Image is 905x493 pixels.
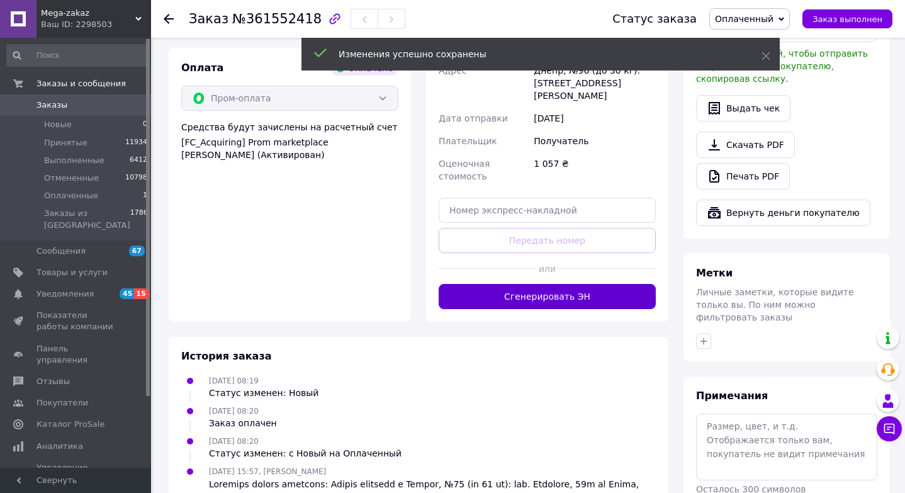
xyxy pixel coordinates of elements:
span: Дата отправки [439,113,508,123]
span: №361552418 [232,11,322,26]
a: Скачать PDF [696,132,795,158]
div: Заказ оплачен [209,417,277,429]
div: [FC_Acquiring] Prom marketplace [PERSON_NAME] (Активирован) [181,136,398,161]
div: 1 057 ₴ [531,152,658,188]
span: 67 [129,246,145,256]
div: Ваш ID: 2298503 [41,19,151,30]
span: Новые [44,119,72,130]
span: Личные заметки, которые видите только вы. По ним можно фильтровать заказы [696,287,854,322]
span: 1786 [130,208,148,230]
span: 15 [134,288,149,299]
span: 10798 [125,173,147,184]
span: Оплаченный [715,14,773,24]
div: [DATE] [531,107,658,130]
span: Управление сайтом [37,462,116,485]
span: Каталог ProSale [37,419,104,430]
button: Выдать чек [696,95,790,122]
div: Статус изменен: Новый [209,387,318,399]
span: Сообщения [37,246,86,257]
span: [DATE] 08:20 [209,407,259,416]
button: Сгенерировать ЭН [439,284,656,309]
span: Отзывы [37,376,70,387]
span: История заказа [181,350,272,362]
a: Печать PDF [696,163,790,190]
span: У вас есть 30 дней, чтобы отправить запрос на отзыв покупателю, скопировав ссылку. [696,48,868,84]
span: Оплата [181,62,223,74]
span: [DATE] 15:57, [PERSON_NAME] [209,467,326,476]
span: Оплаченные [44,190,98,201]
button: Чат с покупателем [877,416,902,441]
div: Статус изменен: с Новый на Оплаченный [209,447,402,460]
span: [DATE] 08:19 [209,377,259,385]
span: Выполненные [44,155,104,166]
span: Оценочная стоимость [439,159,490,181]
div: Получатель [531,130,658,152]
span: 6412 [130,155,147,166]
span: Панель управления [37,343,116,366]
div: Средства будут зачислены на расчетный счет [181,121,398,161]
span: 1 [143,190,147,201]
input: Поиск [6,44,149,67]
span: 11934 [125,137,147,149]
span: Отмененные [44,173,99,184]
span: [DATE] 08:20 [209,437,259,446]
span: Плательщик [439,136,497,146]
span: Заказы и сообщения [37,78,126,89]
div: Изменения успешно сохранены [339,48,730,60]
button: Заказ выполнен [802,9,892,28]
span: Заказ выполнен [812,14,882,24]
button: Вернуть деньги покупателю [696,200,870,226]
span: Показатели работы компании [37,310,116,332]
input: Номер экспресс-накладной [439,198,656,223]
span: Заказы [37,99,67,111]
span: Mega-zakaz [41,8,135,19]
span: Товары и услуги [37,267,108,278]
span: Принятые [44,137,87,149]
span: или [536,263,558,275]
span: Примечания [696,390,768,402]
span: 45 [120,288,134,299]
span: 0 [143,119,147,130]
span: Аналитика [37,441,83,452]
div: Днепр, №96 (до 30 кг): [STREET_ADDRESS][PERSON_NAME] [531,59,658,107]
div: Вернуться назад [164,13,174,25]
span: Метки [696,267,733,279]
div: Статус заказа [612,13,697,25]
span: Заказ [189,11,228,26]
span: Покупатели [37,397,88,409]
span: Уведомления [37,288,94,300]
span: Заказы из [GEOGRAPHIC_DATA] [44,208,130,230]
